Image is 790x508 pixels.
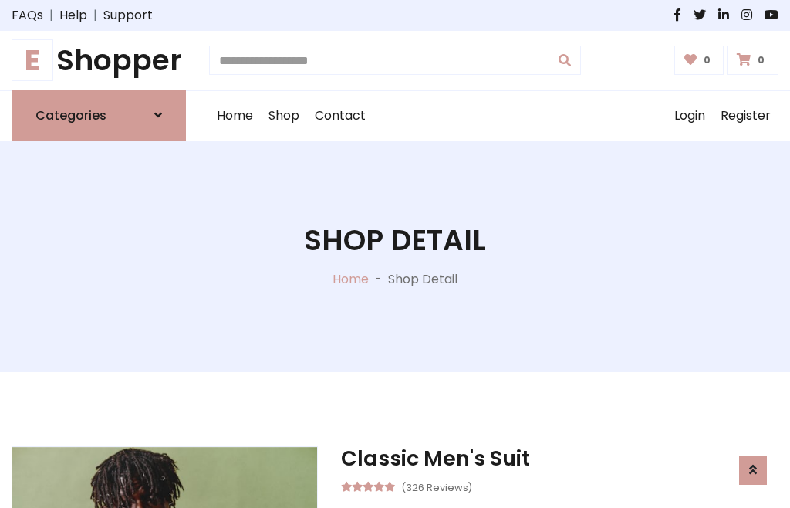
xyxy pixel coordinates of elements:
[261,91,307,141] a: Shop
[209,91,261,141] a: Home
[754,53,768,67] span: 0
[59,6,87,25] a: Help
[87,6,103,25] span: |
[103,6,153,25] a: Support
[700,53,714,67] span: 0
[12,43,186,78] a: EShopper
[35,108,106,123] h6: Categories
[12,43,186,78] h1: Shopper
[304,223,486,258] h1: Shop Detail
[369,270,388,289] p: -
[667,91,713,141] a: Login
[727,46,778,75] a: 0
[713,91,778,141] a: Register
[674,46,724,75] a: 0
[333,270,369,288] a: Home
[12,6,43,25] a: FAQs
[12,39,53,81] span: E
[307,91,373,141] a: Contact
[43,6,59,25] span: |
[341,446,778,471] h3: Classic Men's Suit
[401,477,472,496] small: (326 Reviews)
[12,90,186,141] a: Categories
[388,270,457,289] p: Shop Detail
